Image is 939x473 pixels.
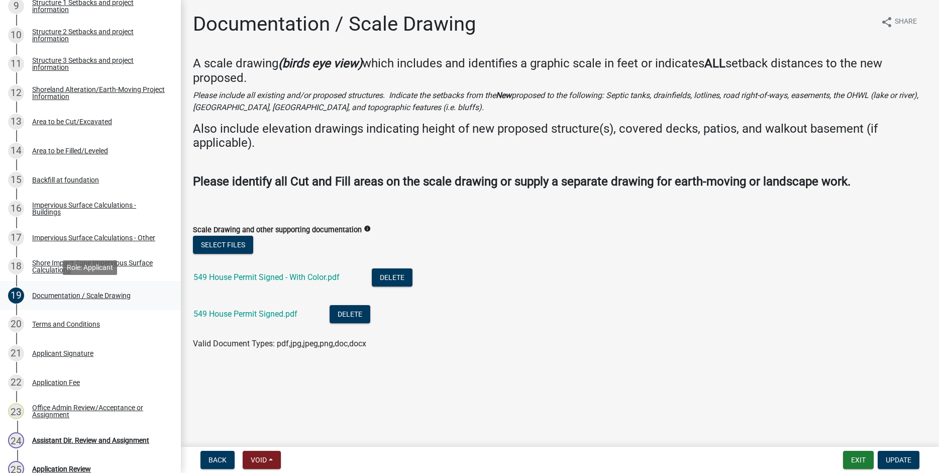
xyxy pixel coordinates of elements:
[32,321,100,328] div: Terms and Conditions
[330,310,370,320] wm-modal-confirm: Delete Document
[8,27,24,43] div: 10
[193,339,366,348] span: Valid Document Types: pdf,jpg,jpeg,png,doc,docx
[496,90,511,100] strong: New
[193,90,918,112] i: Please include all existing and/or proposed structures. Indicate the setbacks from the proposed t...
[32,147,108,154] div: Area to be Filled/Leveled
[895,16,917,28] span: Share
[873,12,925,32] button: shareShare
[32,176,99,183] div: Backfill at foundation
[32,404,165,418] div: Office Admin Review/Acceptance or Assignment
[32,234,155,241] div: Impervious Surface Calculations - Other
[193,56,927,85] h4: A scale drawing which includes and identifies a graphic scale in feet or indicates setback distan...
[8,201,24,217] div: 16
[8,172,24,188] div: 15
[8,316,24,332] div: 20
[193,272,340,282] a: 549 House Permit Signed - With Color.pdf
[8,403,24,419] div: 23
[63,260,117,275] div: Role: Applicant
[330,305,370,323] button: Delete
[193,236,253,254] button: Select files
[8,85,24,101] div: 12
[8,258,24,274] div: 18
[8,114,24,130] div: 13
[200,451,235,469] button: Back
[878,451,919,469] button: Update
[32,118,112,125] div: Area to be Cut/Excavated
[8,288,24,304] div: 19
[704,56,725,70] strong: ALL
[8,432,24,448] div: 24
[193,174,851,188] strong: Please identify all Cut and Fill areas on the scale drawing or supply a separate drawing for eart...
[208,456,227,464] span: Back
[32,86,165,100] div: Shoreland Alteration/Earth-Moving Project Information
[886,456,911,464] span: Update
[8,230,24,246] div: 17
[278,56,362,70] strong: (birds eye view)
[243,451,281,469] button: Void
[32,57,165,71] div: Structure 3 Setbacks and project information
[32,292,131,299] div: Documentation / Scale Drawing
[881,16,893,28] i: share
[843,451,874,469] button: Exit
[372,268,412,287] button: Delete
[364,225,371,232] i: info
[8,56,24,72] div: 11
[8,143,24,159] div: 14
[251,456,267,464] span: Void
[32,379,80,386] div: Application Fee
[32,259,165,273] div: Shore Impact Zone Impervious Surface Calculations
[193,12,476,36] h1: Documentation / Scale Drawing
[32,202,165,216] div: Impervious Surface Calculations - Buildings
[193,227,362,234] label: Scale Drawing and other supporting documentation
[32,350,93,357] div: Applicant Signature
[32,465,91,472] div: Application Review
[193,122,927,151] h4: Also include elevation drawings indicating height of new proposed structure(s), covered decks, pa...
[32,28,165,42] div: Structure 2 Setbacks and project information
[193,309,297,319] a: 549 House Permit Signed.pdf
[372,273,412,283] wm-modal-confirm: Delete Document
[32,437,149,444] div: Assistant Dir. Review and Assignment
[8,345,24,361] div: 21
[8,374,24,391] div: 22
